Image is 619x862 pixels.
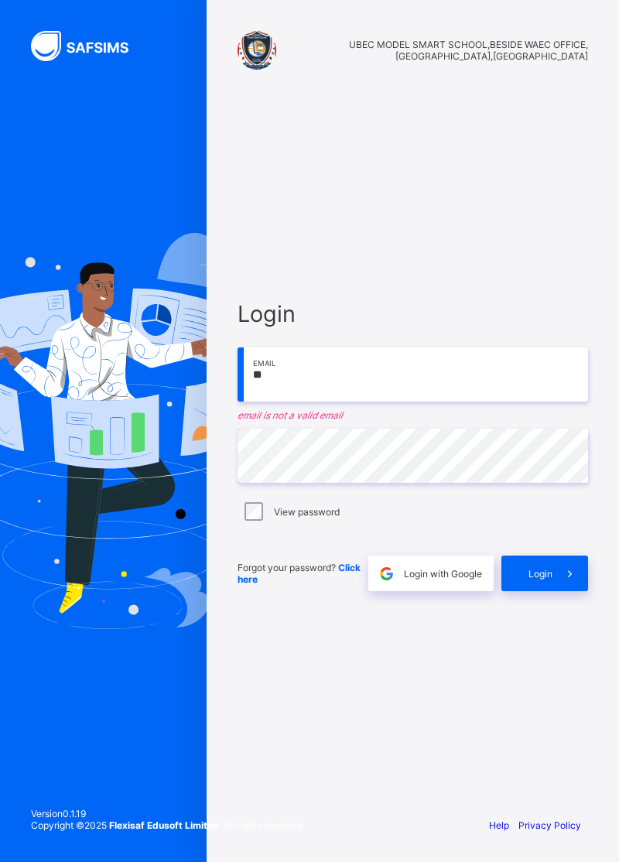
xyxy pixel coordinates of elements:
[238,409,588,421] em: email is not a valid email
[109,819,222,831] strong: Flexisaf Edusoft Limited.
[518,819,581,831] a: Privacy Policy
[284,39,588,62] span: UBEC MODEL SMART SCHOOL,BESIDE WAEC OFFICE, [GEOGRAPHIC_DATA],[GEOGRAPHIC_DATA]
[238,562,361,585] span: Forgot your password?
[31,31,147,61] img: SAFSIMS Logo
[378,565,395,583] img: google.396cfc9801f0270233282035f929180a.svg
[238,300,588,327] span: Login
[31,819,304,831] span: Copyright © 2025 All rights reserved.
[31,808,304,819] span: Version 0.1.19
[238,562,361,585] a: Click here
[404,568,482,580] span: Login with Google
[274,506,340,518] label: View password
[489,819,509,831] a: Help
[528,568,552,580] span: Login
